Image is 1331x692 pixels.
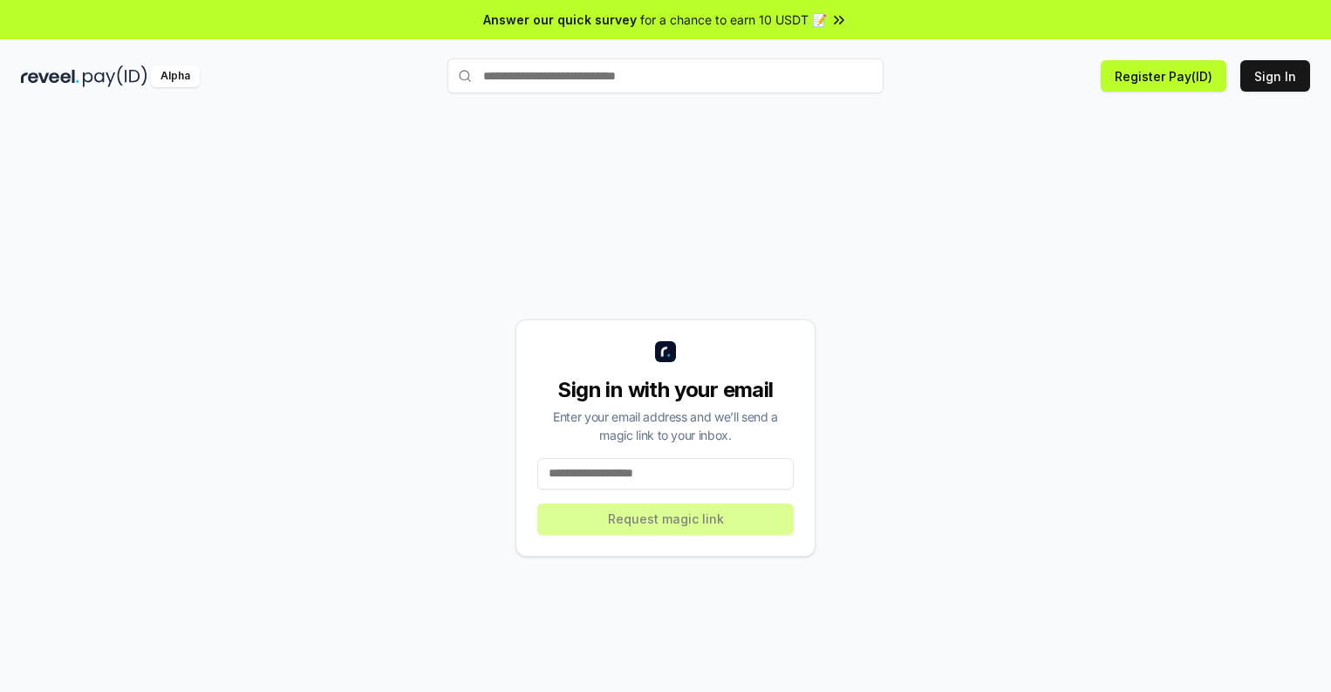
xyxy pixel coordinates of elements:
button: Sign In [1240,60,1310,92]
button: Register Pay(ID) [1101,60,1226,92]
div: Sign in with your email [537,376,794,404]
div: Alpha [151,65,200,87]
img: reveel_dark [21,65,79,87]
span: Answer our quick survey [483,10,637,29]
span: for a chance to earn 10 USDT 📝 [640,10,827,29]
img: logo_small [655,341,676,362]
div: Enter your email address and we’ll send a magic link to your inbox. [537,408,794,444]
img: pay_id [83,65,147,87]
